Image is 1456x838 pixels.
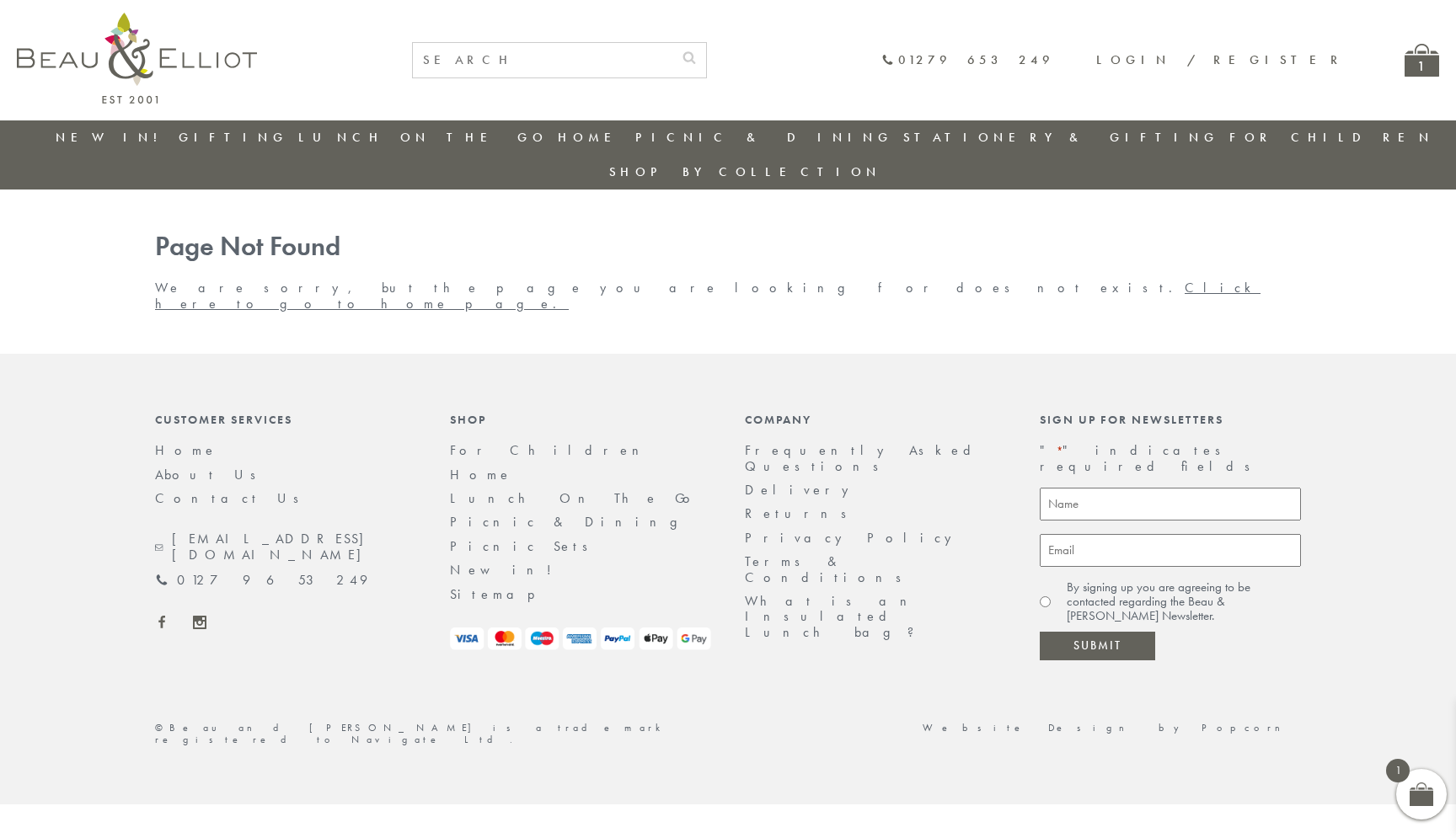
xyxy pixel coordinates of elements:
[558,129,625,146] a: Home
[1040,632,1155,660] input: Submit
[155,279,1261,312] a: Click here to go to home page.
[17,13,257,104] img: logo
[450,513,694,531] a: Picnic & Dining
[450,537,599,555] a: Picnic Sets
[1229,129,1434,146] a: For Children
[903,129,1219,146] a: Stationery & Gifting
[1040,534,1301,567] input: Email
[138,232,1318,312] div: We are sorry, but the page you are looking for does not exist.
[745,552,913,585] a: Terms & Conditions
[298,129,548,146] a: Lunch On The Go
[1096,51,1346,68] a: Login / Register
[138,723,728,746] div: ©Beau and [PERSON_NAME] is a trademark registered to Navigate Ltd.
[1067,580,1301,624] label: By signing up you are agreeing to be contacted regarding the Beau & [PERSON_NAME] Newsletter.
[155,489,310,507] a: Contact Us
[1040,488,1301,520] input: Name
[450,627,711,650] img: payment-logos.png
[635,129,893,146] a: Picnic & Dining
[745,592,928,641] a: What is an Insulated Lunch bag?
[881,53,1054,67] a: 01279 653 249
[155,531,416,563] a: [EMAIL_ADDRESS][DOMAIN_NAME]
[155,232,1301,263] h1: Page Not Found
[450,489,700,507] a: Lunch On The Go
[155,413,416,426] div: Customer Services
[1405,44,1439,77] a: 1
[155,441,217,459] a: Home
[155,466,267,483] a: About Us
[745,504,858,522] a: Returns
[745,481,858,499] a: Delivery
[745,441,982,474] a: Frequently Asked Questions
[450,441,652,459] a: For Children
[450,585,558,603] a: Sitemap
[923,721,1301,734] a: Website Design by Popcorn
[609,163,881,180] a: Shop by collection
[179,129,288,146] a: Gifting
[450,466,512,483] a: Home
[1040,443,1301,474] p: " " indicates required fields
[1040,413,1301,426] div: Sign up for newsletters
[745,529,961,547] a: Privacy Policy
[413,43,672,77] input: SEARCH
[1386,759,1410,782] span: 1
[56,129,169,146] a: New in!
[155,573,367,588] a: 01279 653 249
[745,413,1006,426] div: Company
[450,561,564,579] a: New in!
[450,413,711,426] div: Shop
